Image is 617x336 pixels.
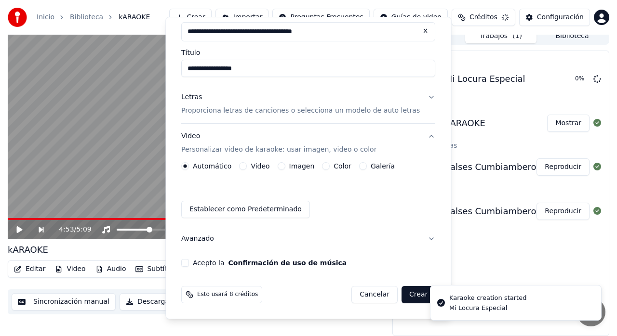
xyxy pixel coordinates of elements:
button: Crear [402,286,435,303]
span: Esto usará 8 créditos [197,291,258,298]
button: VideoPersonalizar video de karaoke: usar imagen, video o color [181,124,435,162]
p: Personalizar video de karaoke: usar imagen, video o color [181,145,376,155]
label: Galería [371,163,395,169]
label: Imagen [289,163,315,169]
button: LetrasProporciona letras de canciones o selecciona un modelo de auto letras [181,85,435,123]
div: VideoPersonalizar video de karaoke: usar imagen, video o color [181,162,435,226]
button: Acepto la [228,259,347,266]
label: Color [334,163,352,169]
label: Acepto la [193,259,347,266]
button: Avanzado [181,226,435,251]
div: Letras [181,92,202,102]
label: Video [251,163,270,169]
button: Cancelar [352,286,398,303]
label: Título [181,49,435,56]
p: Proporciona letras de canciones o selecciona un modelo de auto letras [181,106,420,116]
label: Automático [193,163,231,169]
div: Video [181,131,376,155]
button: Establecer como Predeterminado [181,201,310,218]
